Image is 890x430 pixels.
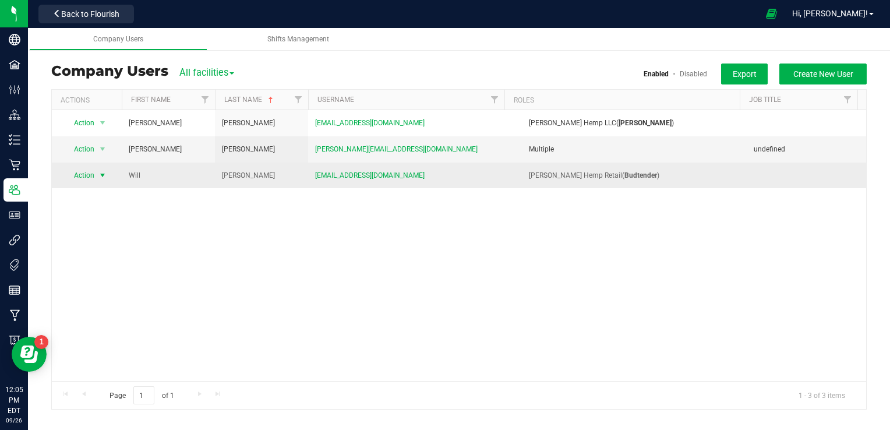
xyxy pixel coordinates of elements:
[619,119,672,127] b: [PERSON_NAME]
[754,144,785,155] span: undefined
[179,67,234,78] span: All facilities
[793,69,853,79] span: Create New User
[506,170,748,181] div: ( )
[5,416,23,425] p: 09/26
[34,335,48,349] iframe: Resource center unread badge
[9,284,20,296] inline-svg: Reports
[315,118,425,129] span: [EMAIL_ADDRESS][DOMAIN_NAME]
[838,90,857,110] a: Filter
[96,167,110,184] span: select
[12,337,47,372] iframe: Resource center
[624,171,657,179] b: Budtender
[9,309,20,321] inline-svg: Manufacturing
[758,2,785,25] span: Open Ecommerce Menu
[224,96,276,104] a: Last Name
[267,35,329,43] span: Shifts Management
[38,5,134,23] button: Back to Flourish
[133,386,154,404] input: 1
[9,59,20,71] inline-svg: Facilities
[9,34,20,45] inline-svg: Company
[100,386,183,404] span: Page of 1
[317,96,354,104] a: Username
[315,144,478,155] span: [PERSON_NAME][EMAIL_ADDRESS][DOMAIN_NAME]
[222,170,275,181] span: [PERSON_NAME]
[9,134,20,146] inline-svg: Inventory
[9,159,20,171] inline-svg: Retail
[680,70,707,78] a: Disabled
[289,90,308,110] a: Filter
[9,334,20,346] inline-svg: Billing
[789,386,854,404] span: 1 - 3 of 3 items
[63,167,96,184] span: Action
[485,90,504,110] a: Filter
[749,96,781,104] a: Job Title
[93,35,143,43] span: Company Users
[96,141,110,157] span: select
[5,385,23,416] p: 12:05 PM EDT
[63,115,96,131] span: Action
[529,171,622,179] span: [PERSON_NAME] Hemp Retail
[529,145,554,153] span: Multiple
[9,109,20,121] inline-svg: Distribution
[529,119,616,127] span: [PERSON_NAME] Hemp LLC
[96,115,110,131] span: select
[61,9,119,19] span: Back to Flourish
[61,96,117,104] div: Actions
[506,118,748,129] div: ( )
[644,70,669,78] a: Enabled
[129,118,182,129] span: [PERSON_NAME]
[129,144,182,155] span: [PERSON_NAME]
[9,84,20,96] inline-svg: Configuration
[51,64,168,79] h3: Company Users
[9,209,20,221] inline-svg: User Roles
[131,96,171,104] a: First Name
[733,69,757,79] span: Export
[222,144,275,155] span: [PERSON_NAME]
[504,90,740,110] th: Roles
[63,141,96,157] span: Action
[721,64,768,84] button: Export
[779,64,867,84] button: Create New User
[129,170,140,181] span: Will
[9,234,20,246] inline-svg: Integrations
[792,9,868,18] span: Hi, [PERSON_NAME]!
[9,184,20,196] inline-svg: Users
[196,90,215,110] a: Filter
[9,259,20,271] inline-svg: Tags
[315,170,425,181] span: [EMAIL_ADDRESS][DOMAIN_NAME]
[222,118,275,129] span: [PERSON_NAME]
